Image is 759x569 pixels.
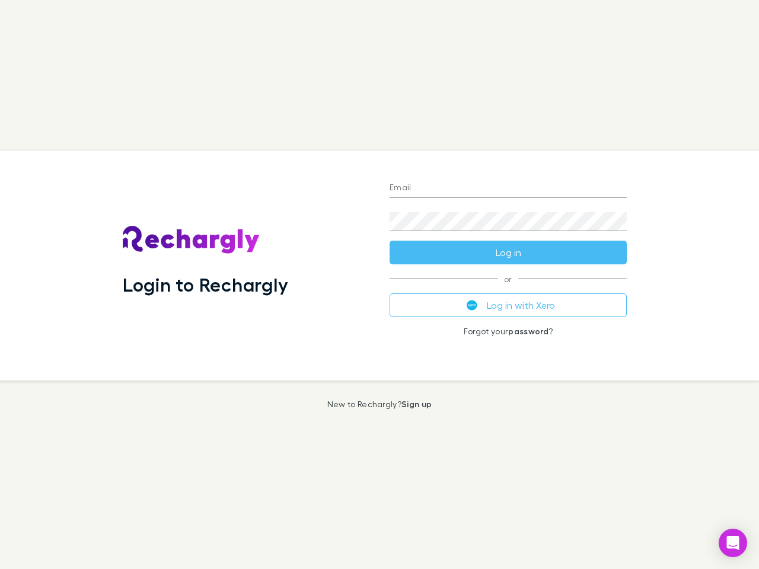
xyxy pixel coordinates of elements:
img: Rechargly's Logo [123,226,260,254]
a: Sign up [401,399,432,409]
a: password [508,326,548,336]
img: Xero's logo [467,300,477,311]
h1: Login to Rechargly [123,273,288,296]
button: Log in [390,241,627,264]
p: Forgot your ? [390,327,627,336]
p: New to Rechargly? [327,399,432,409]
button: Log in with Xero [390,293,627,317]
div: Open Intercom Messenger [719,529,747,557]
